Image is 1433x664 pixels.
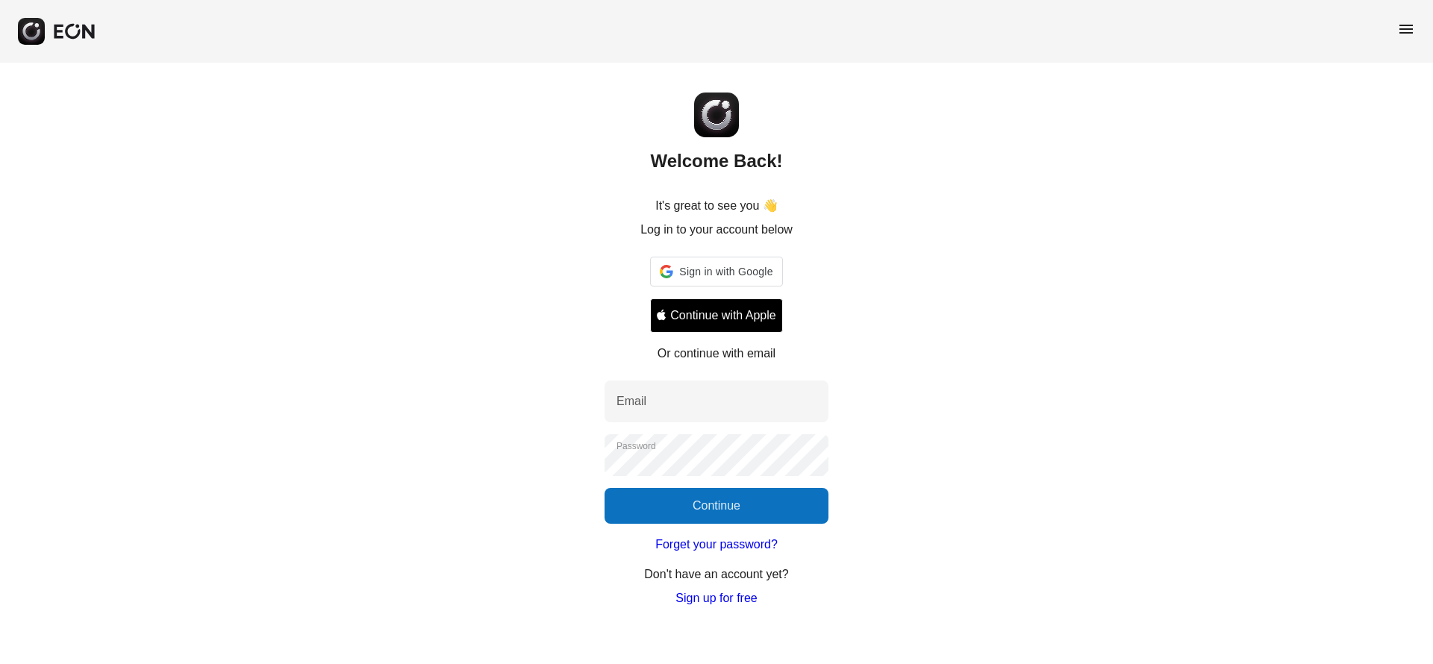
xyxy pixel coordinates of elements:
h2: Welcome Back! [651,149,783,173]
p: Or continue with email [658,345,775,363]
button: Signin with apple ID [650,298,782,333]
span: Sign in with Google [679,263,772,281]
p: It's great to see you 👋 [655,197,778,215]
a: Sign up for free [675,589,757,607]
div: Sign in with Google [650,257,782,286]
p: Log in to your account below [640,221,793,239]
a: Forget your password? [655,536,778,554]
label: Password [616,440,656,452]
label: Email [616,392,646,410]
p: Don't have an account yet? [644,566,788,583]
button: Continue [605,488,828,524]
span: menu [1397,20,1415,38]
